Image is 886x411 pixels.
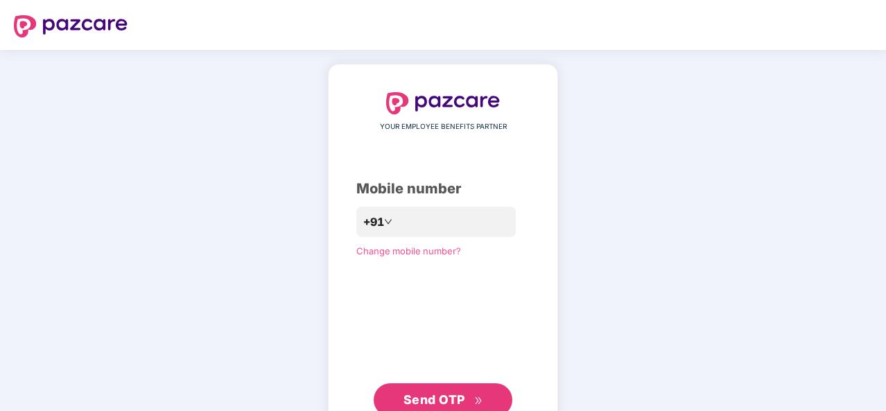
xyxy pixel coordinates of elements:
div: Mobile number [356,178,530,200]
span: Send OTP [403,392,465,407]
span: YOUR EMPLOYEE BENEFITS PARTNER [380,121,507,132]
span: +91 [363,213,384,231]
img: logo [386,92,500,114]
a: Change mobile number? [356,245,461,256]
span: double-right [474,396,483,405]
span: down [384,218,392,226]
img: logo [14,15,128,37]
